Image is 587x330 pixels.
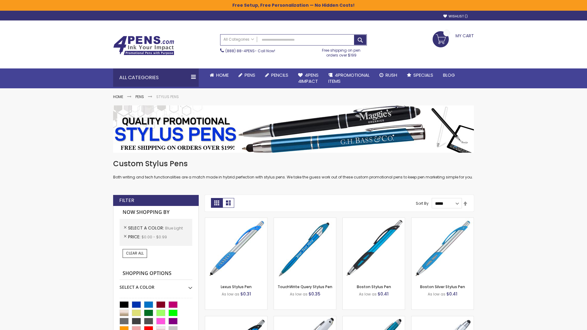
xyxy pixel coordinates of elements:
[113,36,174,55] img: 4Pens Custom Pens and Promotional Products
[221,284,252,289] a: Lexus Stylus Pen
[234,68,260,82] a: Pens
[357,284,391,289] a: Boston Stylus Pen
[120,206,192,219] strong: Now Shopping by
[123,249,147,258] a: Clear All
[274,316,336,321] a: Kimberly Logo Stylus Pens-LT-Blue
[293,68,323,88] a: 4Pens4impact
[205,218,267,280] img: Lexus Stylus Pen-Blue - Light
[113,105,474,153] img: Stylus Pens
[378,291,389,297] span: $0.41
[260,68,293,82] a: Pencils
[205,218,267,223] a: Lexus Stylus Pen-Blue - Light
[220,35,257,45] a: All Categories
[205,316,267,321] a: Lexus Metallic Stylus Pen-Blue - Light
[316,46,367,58] div: Free shipping on pen orders over $199
[278,284,332,289] a: TouchWrite Query Stylus Pen
[412,316,474,321] a: Silver Cool Grip Stylus Pen-Blue - Light
[245,72,255,78] span: Pens
[274,218,336,223] a: TouchWrite Query Stylus Pen-Blue Light
[412,218,474,223] a: Boston Silver Stylus Pen-Blue - Light
[412,218,474,280] img: Boston Silver Stylus Pen-Blue - Light
[119,197,134,204] strong: Filter
[443,14,468,19] a: Wishlist
[126,251,144,256] span: Clear All
[274,218,336,280] img: TouchWrite Query Stylus Pen-Blue Light
[298,72,319,84] span: 4Pens 4impact
[113,94,123,99] a: Home
[375,68,402,82] a: Rush
[113,159,474,180] div: Both writing and tech functionalities are a match made in hybrid perfection with stylus pens. We ...
[240,291,251,297] span: $0.31
[222,291,239,297] span: As low as
[420,284,465,289] a: Boston Silver Stylus Pen
[128,225,165,231] span: Select A Color
[113,68,199,87] div: All Categories
[113,159,474,169] h1: Custom Stylus Pens
[343,218,405,223] a: Boston Stylus Pen-Blue - Light
[308,291,320,297] span: $0.35
[328,72,370,84] span: 4PROMOTIONAL ITEMS
[359,291,377,297] span: As low as
[428,291,445,297] span: As low as
[211,198,223,208] strong: Grid
[413,72,433,78] span: Specials
[443,72,455,78] span: Blog
[225,48,275,53] span: - Call Now!
[135,94,144,99] a: Pens
[323,68,375,88] a: 4PROMOTIONALITEMS
[271,72,288,78] span: Pencils
[386,72,397,78] span: Rush
[216,72,229,78] span: Home
[343,218,405,280] img: Boston Stylus Pen-Blue - Light
[343,316,405,321] a: Lory Metallic Stylus Pen-Blue - Light
[165,226,183,231] span: Blue Light
[128,234,142,240] span: Price
[402,68,438,82] a: Specials
[223,37,254,42] span: All Categories
[438,68,460,82] a: Blog
[290,291,308,297] span: As low as
[416,201,429,206] label: Sort By
[205,68,234,82] a: Home
[142,234,167,240] span: $0.00 - $0.99
[156,94,179,99] strong: Stylus Pens
[225,48,255,53] a: (888) 88-4PENS
[446,291,457,297] span: $0.41
[120,280,192,290] div: Select A Color
[120,267,192,280] strong: Shopping Options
